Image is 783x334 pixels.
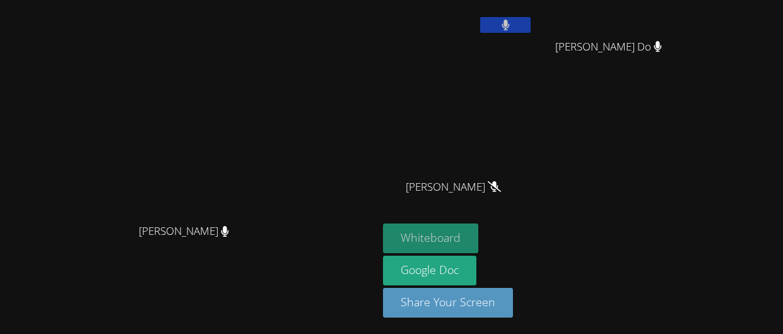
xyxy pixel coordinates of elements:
[383,224,478,253] button: Whiteboard
[383,288,513,318] button: Share Your Screen
[555,38,662,56] span: [PERSON_NAME] Do
[406,178,501,196] span: [PERSON_NAME]
[139,222,229,241] span: [PERSON_NAME]
[383,256,476,285] a: Google Doc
